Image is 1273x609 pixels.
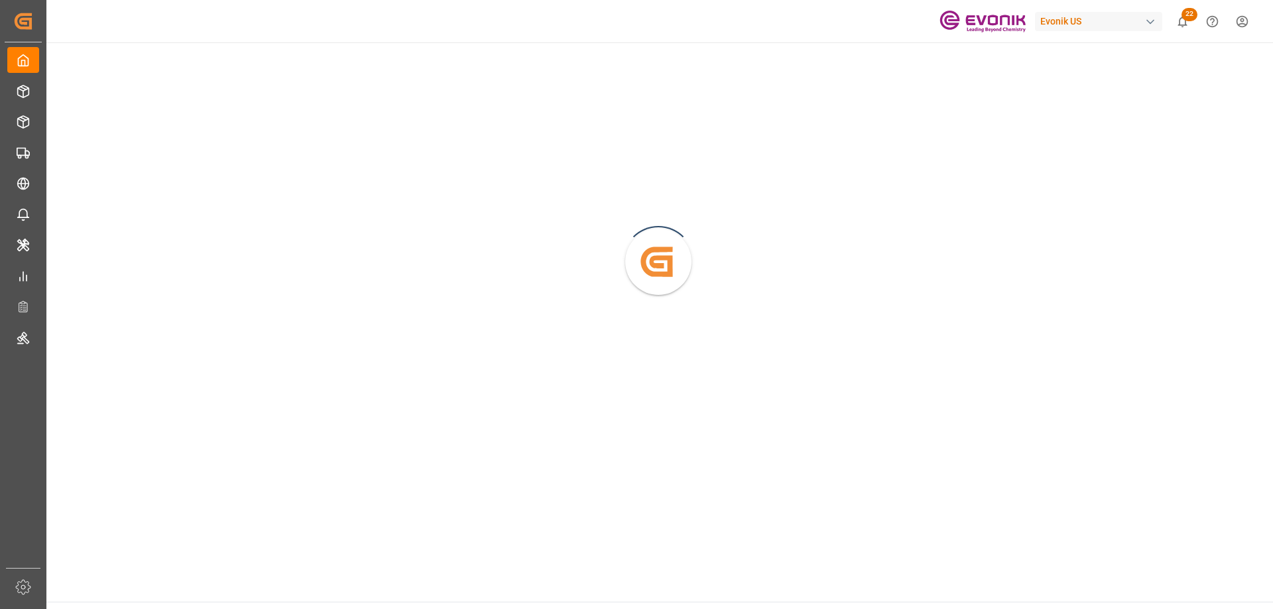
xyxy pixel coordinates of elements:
button: Evonik US [1035,9,1168,34]
button: show 22 new notifications [1168,7,1197,36]
span: 22 [1182,8,1197,21]
img: Evonik-brand-mark-Deep-Purple-RGB.jpeg_1700498283.jpeg [940,10,1026,33]
div: Evonik US [1035,12,1162,31]
button: Help Center [1197,7,1227,36]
